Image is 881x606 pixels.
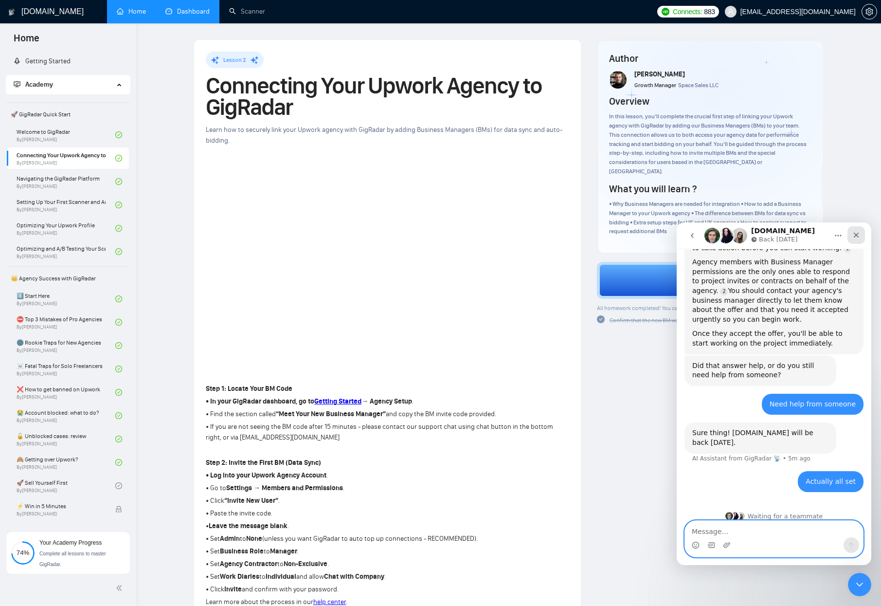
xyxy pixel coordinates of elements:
[8,133,160,164] div: Did that answer help, or do you still need help from someone?
[862,4,877,19] button: setting
[17,241,115,262] a: Optimizing and A/B Testing Your Scanner for Better ResultsBy[PERSON_NAME]
[17,124,115,146] a: Welcome to GigRadarBy[PERSON_NAME]
[678,82,719,89] span: Space Sales LLC
[224,585,242,593] strong: Invite
[597,262,824,299] button: Next
[6,52,130,71] li: Getting Started
[206,584,569,595] p: • Click and confirm with your password.
[226,484,343,492] strong: Settings → Members and Permissions
[14,57,71,65] a: rocketGetting Started
[31,319,38,327] button: Gif picker
[10,290,185,297] div: Waiting for a teammate
[115,482,122,489] span: check-circle
[165,7,210,16] a: dashboardDashboard
[16,233,134,239] div: AI Assistant from GigRadar 📡 • 5m ago
[727,8,734,15] span: user
[677,222,871,565] iframe: Intercom live chat
[848,573,871,596] iframe: Intercom live chat
[324,572,384,581] strong: Chat with Company
[673,6,702,17] span: Connects:
[115,506,122,513] span: lock
[206,496,569,506] p: • Click .
[167,22,175,30] a: Source reference 131069979:
[115,248,122,255] span: check-circle
[17,501,106,511] span: ⚡ Win in 5 Minutes
[223,56,246,63] span: Lesson 2
[206,483,569,494] p: • Go to .
[11,550,35,556] span: 74%
[17,511,106,517] span: By [PERSON_NAME]
[206,75,569,118] h1: Connecting Your Upwork Agency to GigRadar
[85,171,187,193] div: Need help from someone
[17,428,115,450] a: 🔓 Unblocked cases: reviewBy[PERSON_NAME]
[115,202,122,208] span: check-circle
[115,295,122,302] span: check-circle
[8,133,187,171] div: AI Assistant from GigRadar 📡 says…
[8,249,187,282] div: hello@devinthebox.com says…
[597,315,605,323] span: check-circle
[8,200,187,248] div: AI Assistant from GigRadar 📡 says…
[220,560,277,568] strong: Agency Contractor
[14,80,53,89] span: Academy
[17,171,115,192] a: Navigating the GigRadar PlatformBy[PERSON_NAME]
[206,409,569,420] p: • Find the section called and copy the BM invite code provided.
[246,534,262,543] strong: None
[206,521,569,532] p: • .
[206,546,569,557] p: • Set to .
[115,436,122,442] span: check-circle
[14,81,20,88] span: fund-projection-screen
[220,572,259,581] strong: Work Diaries
[206,422,569,443] p: • If you are not seeing the BM code after 15 minutes - please contact our support chat using chat...
[115,389,122,396] span: check-circle
[270,547,297,555] strong: Manager
[634,82,676,89] span: Growth Manager
[206,126,562,145] span: Learn how to securely link your Upwork agency with GigRadar by adding Business Managers (BMs) for...
[17,194,115,216] a: Setting Up Your First Scanner and Auto-BidderBy[PERSON_NAME]
[115,178,122,185] span: check-circle
[704,6,715,17] span: 883
[206,459,321,467] strong: Step 2: Invite the First BM (Data Sync)
[17,405,115,426] a: 😭 Account blocked: what to do?By[PERSON_NAME]
[17,147,115,169] a: Connecting Your Upwork Agency to GigRadarBy[PERSON_NAME]
[43,65,51,73] a: Source reference 131070420:
[609,52,811,65] h4: Author
[862,8,877,16] span: setting
[115,412,122,419] span: check-circle
[17,475,115,496] a: 🚀 Sell Yourself FirstBy[PERSON_NAME]
[15,319,23,327] button: Emoji picker
[16,139,152,158] div: Did that answer help, or do you still need help from someone?
[49,290,56,297] img: Profile image for Oleksandr
[266,572,296,581] strong: Individual
[229,7,265,16] a: searchScanner
[8,4,15,20] img: logo
[16,35,179,102] div: Agency members with Business Manager permissions are the only ones able to respond to project inv...
[60,290,68,297] img: Profile image for Mariia
[46,319,54,327] button: Upload attachment
[597,305,750,312] span: All homework completed! You can proceed to the next lesson:
[206,508,569,519] p: • Paste the invite code.
[39,539,102,546] span: Your Academy Progress
[121,249,187,270] div: Actually all set
[7,105,129,124] span: 🚀 GigRadar Quick Start
[8,200,160,231] div: Sure thing! [DOMAIN_NAME] will be back [DATE].AI Assistant from GigRadar 📡 • 5m ago
[115,459,122,466] span: check-circle
[206,385,292,393] strong: Step 1: Locate Your BM Code
[609,94,649,108] h4: Overview
[662,8,669,16] img: upwork-logo.png
[224,496,278,505] strong: “Invite New User”
[634,70,685,78] span: [PERSON_NAME]
[609,182,697,196] h4: What you will learn ?
[610,317,813,324] span: Confirm that the new BM was added to your GigRadar account and Upwork agency
[206,571,569,582] p: • Set to and allow .
[313,598,346,606] a: help center
[6,31,47,52] span: Home
[115,342,122,349] span: check-circle
[17,335,115,356] a: 🌚 Rookie Traps for New AgenciesBy[PERSON_NAME]
[167,315,182,331] button: Send a message…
